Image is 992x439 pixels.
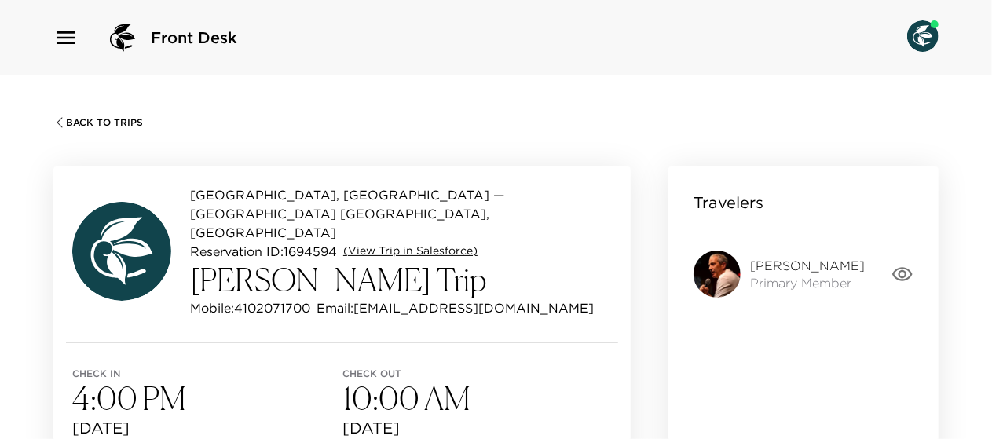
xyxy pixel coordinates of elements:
[72,379,342,417] h3: 4:00 PM
[190,298,310,317] p: Mobile: 4102071700
[72,202,171,301] img: avatar.4afec266560d411620d96f9f038fe73f.svg
[72,417,342,439] span: [DATE]
[66,117,143,128] span: Back To Trips
[72,368,342,379] span: Check in
[151,27,237,49] span: Front Desk
[342,368,613,379] span: Check out
[750,274,865,291] span: Primary Member
[190,261,612,298] h3: [PERSON_NAME] Trip
[53,116,143,129] button: Back To Trips
[907,20,939,52] img: User
[190,242,337,261] p: Reservation ID: 1694594
[343,243,478,259] a: (View Trip in Salesforce)
[694,192,763,214] p: Travelers
[317,298,594,317] p: Email: [EMAIL_ADDRESS][DOMAIN_NAME]
[694,251,741,298] img: 2Q==
[342,417,613,439] span: [DATE]
[342,379,613,417] h3: 10:00 AM
[104,19,141,57] img: logo
[190,185,612,242] p: [GEOGRAPHIC_DATA], [GEOGRAPHIC_DATA] — [GEOGRAPHIC_DATA] [GEOGRAPHIC_DATA], [GEOGRAPHIC_DATA]
[750,257,865,274] span: [PERSON_NAME]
